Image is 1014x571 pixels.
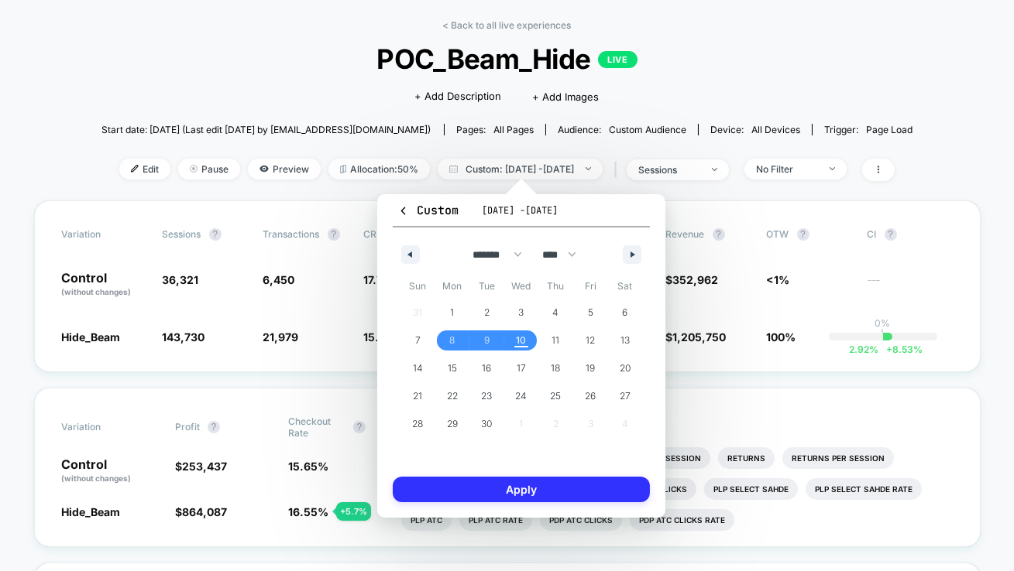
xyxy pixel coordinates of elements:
[538,382,573,410] button: 25
[878,344,923,355] span: 8.53 %
[538,327,573,354] button: 11
[620,327,630,354] span: 13
[449,327,455,354] span: 8
[666,273,719,286] span: $
[447,410,458,438] span: 29
[504,274,539,299] span: Wed
[782,447,894,469] li: Returns Per Session
[552,327,560,354] span: 11
[248,159,321,180] span: Preview
[415,327,421,354] span: 7
[393,477,650,502] button: Apply
[666,330,727,344] span: $
[131,165,139,173] img: edit
[586,167,591,170] img: end
[469,274,504,299] span: Tue
[62,330,121,344] span: Hide_Beam
[119,159,170,180] span: Edit
[175,460,227,473] span: $
[449,165,458,173] img: calendar
[62,415,147,439] span: Variation
[673,330,727,344] span: 1,205,750
[585,382,596,410] span: 26
[718,447,775,469] li: Returns
[504,299,539,327] button: 3
[504,382,539,410] button: 24
[607,299,642,327] button: 6
[533,91,600,103] span: + Add Images
[163,330,205,344] span: 143,730
[875,317,891,329] p: 0%
[806,478,922,500] li: Plp Select Sahde Rate
[435,299,470,327] button: 1
[573,382,608,410] button: 26
[698,124,812,135] span: Device:
[163,273,199,286] span: 36,321
[610,159,627,181] span: |
[620,382,631,410] span: 27
[190,165,198,173] img: end
[400,354,435,382] button: 14
[481,410,492,438] span: 30
[886,344,892,355] span: +
[484,299,490,327] span: 2
[504,327,539,354] button: 10
[443,19,572,31] a: < Back to all live experiences
[713,228,725,241] button: ?
[598,51,637,68] p: LIVE
[415,89,502,104] span: + Add Description
[673,273,719,286] span: 352,962
[435,274,470,299] span: Mon
[868,275,953,298] span: ---
[435,382,470,410] button: 22
[175,421,200,433] span: Profit
[288,460,328,473] span: 15.65 %
[484,327,490,354] span: 9
[182,505,227,518] span: 864,087
[469,299,504,327] button: 2
[400,274,435,299] span: Sun
[573,274,608,299] span: Fri
[515,382,527,410] span: 24
[62,474,132,483] span: (without changes)
[469,327,504,354] button: 9
[340,165,346,173] img: rebalance
[553,299,559,327] span: 4
[435,354,470,382] button: 15
[208,421,220,433] button: ?
[622,299,627,327] span: 6
[573,299,608,327] button: 5
[573,327,608,354] button: 12
[504,354,539,382] button: 17
[397,203,459,218] span: Custom
[353,421,366,433] button: ?
[482,354,491,382] span: 16
[756,163,818,175] div: No Filter
[607,274,642,299] span: Sat
[882,329,885,340] p: |
[469,410,504,438] button: 30
[493,124,534,135] span: all pages
[538,354,573,382] button: 18
[866,124,913,135] span: Page Load
[469,354,504,382] button: 16
[586,327,595,354] span: 12
[62,505,121,518] span: Hide_Beam
[797,228,809,241] button: ?
[751,124,800,135] span: all devices
[607,327,642,354] button: 13
[182,460,227,473] span: 253,437
[263,330,299,344] span: 21,979
[101,124,431,135] span: Start date: [DATE] (Last edit [DATE] by [EMAIL_ADDRESS][DOMAIN_NAME])
[400,327,435,354] button: 7
[620,354,631,382] span: 20
[666,228,705,240] span: Revenue
[767,273,790,286] span: <1%
[830,167,835,170] img: end
[62,458,160,484] p: Control
[288,505,328,518] span: 16.55 %
[447,382,458,410] span: 22
[607,354,642,382] button: 20
[573,354,608,382] button: 19
[538,299,573,327] button: 4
